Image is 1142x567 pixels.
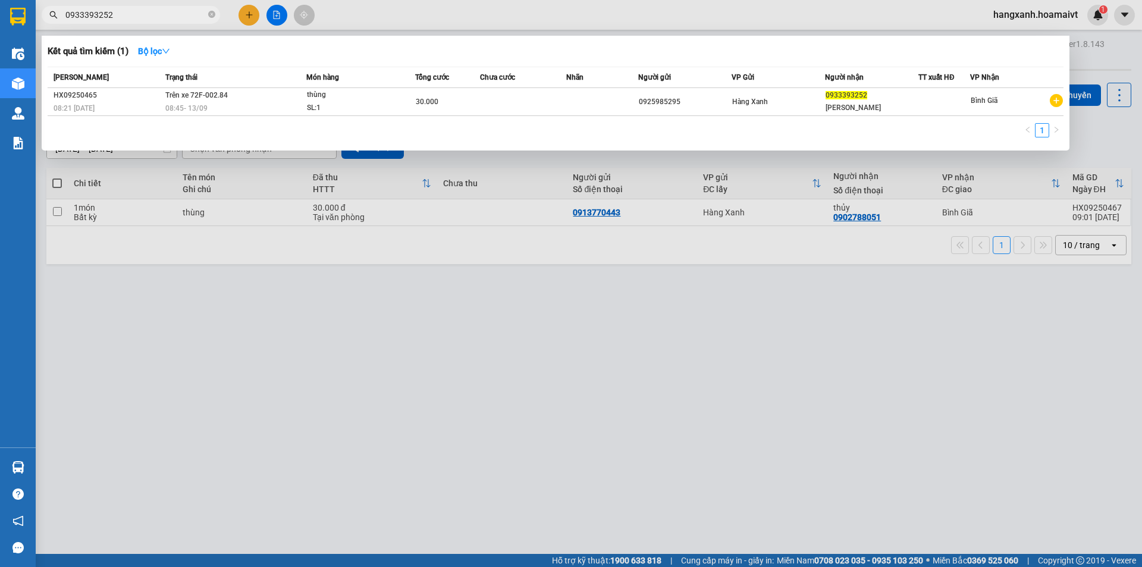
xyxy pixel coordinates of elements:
[638,73,671,82] span: Người gửi
[1021,123,1035,137] button: left
[208,11,215,18] span: close-circle
[165,104,208,112] span: 08:45 - 13/09
[208,10,215,21] span: close-circle
[128,42,180,61] button: Bộ lọcdown
[165,73,197,82] span: Trạng thái
[307,89,396,102] div: thùng
[10,8,26,26] img: logo-vxr
[1035,123,1049,137] li: 1
[307,102,396,115] div: SL: 1
[12,77,24,90] img: warehouse-icon
[12,488,24,500] span: question-circle
[65,8,206,21] input: Tìm tên, số ĐT hoặc mã đơn
[1021,123,1035,137] li: Previous Page
[732,73,754,82] span: VP Gửi
[54,73,109,82] span: [PERSON_NAME]
[415,73,449,82] span: Tổng cước
[162,47,170,55] span: down
[1024,126,1031,133] span: left
[48,45,128,58] h3: Kết quả tìm kiếm ( 1 )
[825,73,864,82] span: Người nhận
[12,48,24,60] img: warehouse-icon
[826,102,918,114] div: [PERSON_NAME]
[480,73,515,82] span: Chưa cước
[306,73,339,82] span: Món hàng
[1053,126,1060,133] span: right
[165,91,228,99] span: Trên xe 72F-002.84
[416,98,438,106] span: 30.000
[54,89,162,102] div: HX09250465
[1049,123,1063,137] button: right
[826,91,867,99] span: 0933393252
[49,11,58,19] span: search
[12,137,24,149] img: solution-icon
[732,98,768,106] span: Hàng Xanh
[138,46,170,56] strong: Bộ lọc
[1050,94,1063,107] span: plus-circle
[12,461,24,474] img: warehouse-icon
[971,96,997,105] span: Bình Giã
[12,542,24,553] span: message
[12,515,24,527] span: notification
[970,73,999,82] span: VP Nhận
[639,96,731,108] div: 0925985295
[1049,123,1063,137] li: Next Page
[566,73,583,82] span: Nhãn
[54,104,95,112] span: 08:21 [DATE]
[1036,124,1049,137] a: 1
[918,73,955,82] span: TT xuất HĐ
[12,107,24,120] img: warehouse-icon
